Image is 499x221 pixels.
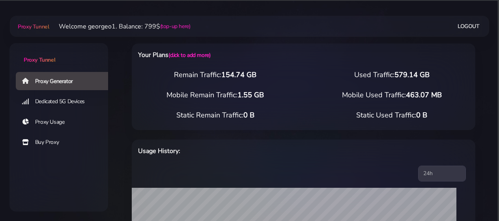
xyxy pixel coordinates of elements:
[458,19,480,34] a: Logout
[304,90,480,100] div: Mobile Used Traffic:
[127,110,304,121] div: Static Remain Traffic:
[16,72,114,90] a: Proxy Generator
[160,22,191,30] a: (top-up here)
[18,23,49,30] span: Proxy Tunnel
[16,93,114,111] a: Dedicated 5G Devices
[16,133,114,151] a: Buy Proxy
[16,20,49,33] a: Proxy Tunnel
[243,110,254,120] span: 0 B
[237,90,264,100] span: 1.55 GB
[138,146,327,156] h6: Usage History:
[168,51,210,59] a: (click to add more)
[406,90,442,100] span: 463.07 MB
[49,22,191,31] li: Welcome georgeo1. Balance: 799$
[304,110,480,121] div: Static Used Traffic:
[304,70,480,80] div: Used Traffic:
[461,183,489,211] iframe: Webchat Widget
[127,70,304,80] div: Remain Traffic:
[138,50,327,60] h6: Your Plans
[416,110,427,120] span: 0 B
[221,70,256,79] span: 154.74 GB
[24,56,55,64] span: Proxy Tunnel
[127,90,304,100] div: Mobile Remain Traffic:
[16,113,114,131] a: Proxy Usage
[9,43,108,64] a: Proxy Tunnel
[394,70,430,79] span: 579.14 GB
